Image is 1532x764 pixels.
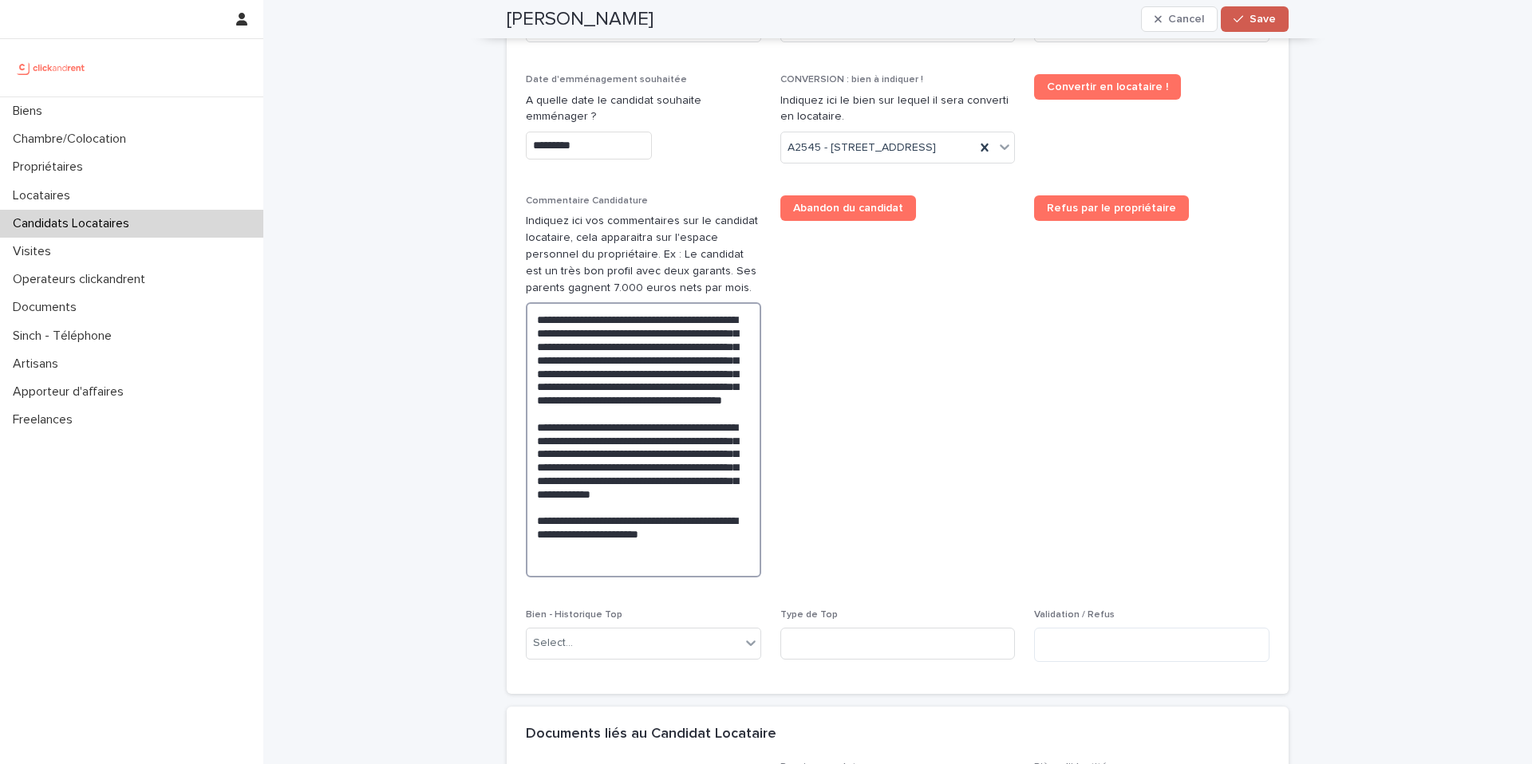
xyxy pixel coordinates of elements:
[1221,6,1289,32] button: Save
[6,272,158,287] p: Operateurs clickandrent
[780,93,1016,126] p: Indiquez ici le bien sur lequel il sera converti en locataire.
[788,140,936,156] span: A2545 - [STREET_ADDRESS]
[526,196,648,206] span: Commentaire Candidature
[6,188,83,203] p: Locataires
[1168,14,1204,25] span: Cancel
[6,216,142,231] p: Candidats Locataires
[6,104,55,119] p: Biens
[1034,74,1181,100] a: Convertir en locataire !
[6,300,89,315] p: Documents
[1047,203,1176,214] span: Refus par le propriétaire
[1250,14,1276,25] span: Save
[6,244,64,259] p: Visites
[780,610,838,620] span: Type de Top
[1047,81,1168,93] span: Convertir en locataire !
[526,726,776,743] h2: Documents liés au Candidat Locataire
[13,52,90,84] img: UCB0brd3T0yccxBKYDjQ
[780,195,916,221] a: Abandon du candidat
[1141,6,1218,32] button: Cancel
[6,412,85,427] p: Freelances
[526,75,687,85] span: Date d'emménagement souhaitée
[6,384,136,400] p: Apporteur d'affaires
[6,329,124,344] p: Sinch - Téléphone
[526,610,622,620] span: Bien - Historique Top
[793,203,903,214] span: Abandon du candidat
[507,8,653,31] h2: [PERSON_NAME]
[526,93,761,126] p: A quelle date le candidat souhaite emménager ?
[533,635,573,652] div: Select...
[6,159,96,175] p: Propriétaires
[780,75,923,85] span: CONVERSION : bien à indiquer !
[1034,610,1115,620] span: Validation / Refus
[526,213,761,296] p: Indiquez ici vos commentaires sur le candidat locataire, cela apparaitra sur l'espace personnel d...
[6,132,139,147] p: Chambre/Colocation
[1034,195,1189,221] a: Refus par le propriétaire
[6,356,71,372] p: Artisans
